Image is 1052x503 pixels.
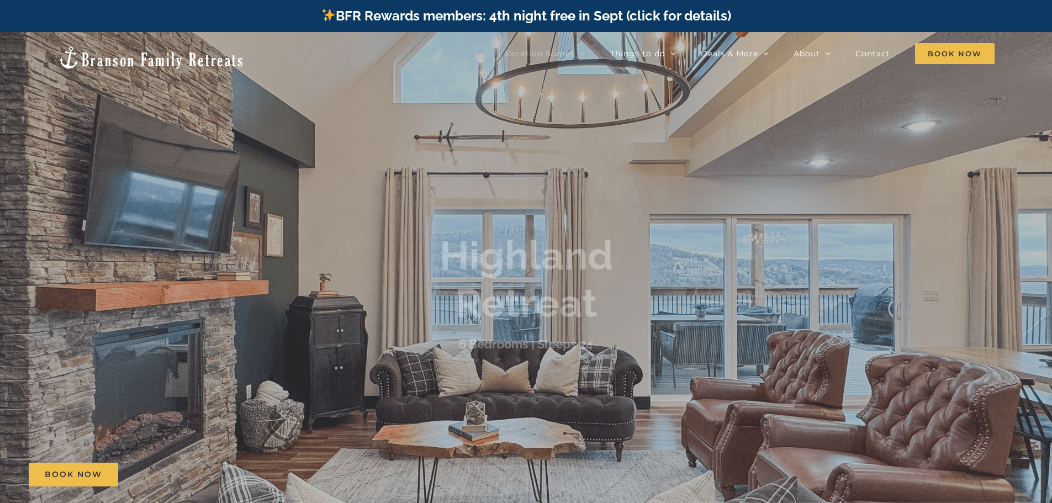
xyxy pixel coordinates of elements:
span: About [794,50,820,57]
span: Contact [855,50,890,57]
img: Branson Family Retreats Logo [57,45,245,70]
a: Things to do [610,43,676,65]
img: ✨ [322,8,335,22]
a: Book Now [29,463,118,486]
span: Vacation homes [505,50,575,57]
a: Deals & More [701,43,769,65]
span: Book Now [45,470,102,479]
span: Deals & More [701,50,758,57]
a: Vacation homes [505,43,585,65]
h3: 6 Bedrooms | Sleeps 24 [459,337,593,352]
b: Highland Retreat [440,232,613,326]
span: Things to do [610,50,665,57]
a: About [794,43,831,65]
span: Book Now [915,43,995,64]
nav: Main Menu [505,43,995,65]
a: Contact [855,43,890,65]
a: BFR Rewards members: 4th night free in Sept (click for details) [321,8,731,24]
